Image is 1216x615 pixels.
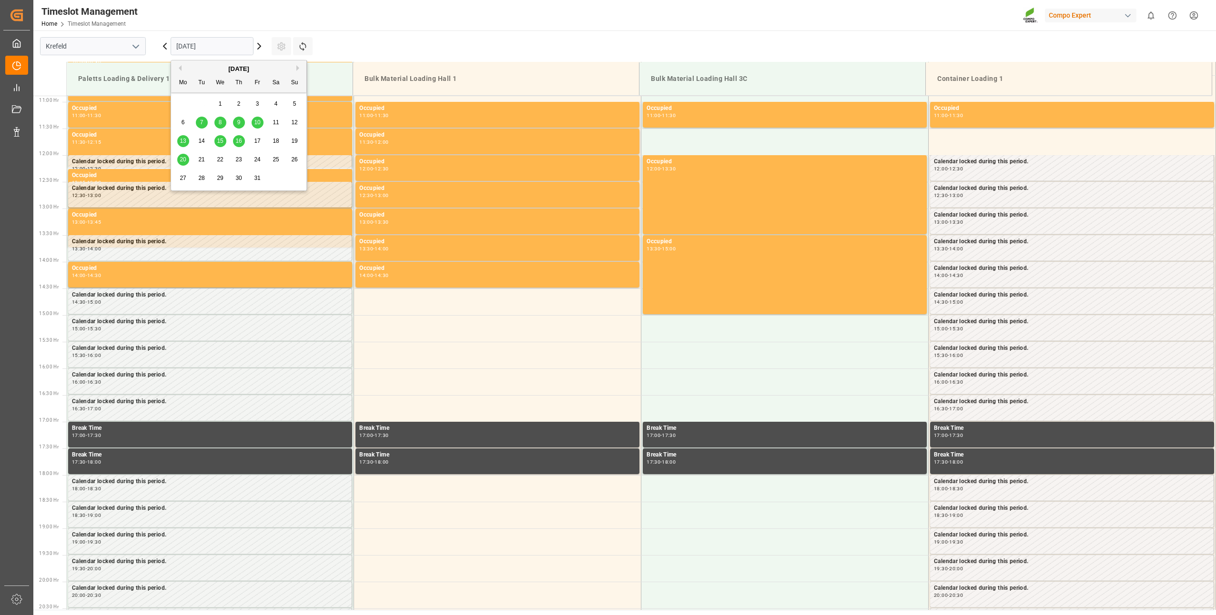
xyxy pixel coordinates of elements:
div: Choose Sunday, October 26th, 2025 [289,154,301,166]
span: 16 [235,138,242,144]
div: - [86,540,87,544]
div: Calendar locked during this period. [934,210,1210,220]
div: Choose Friday, October 31st, 2025 [252,172,263,184]
div: Calendar locked during this period. [72,237,348,247]
div: 16:00 [87,353,101,357]
div: Choose Sunday, October 5th, 2025 [289,98,301,110]
div: [DATE] [171,64,306,74]
span: 3 [256,100,259,107]
div: 13:00 [87,193,101,198]
div: Paletts Loading & Delivery 1 [74,70,345,88]
div: Choose Sunday, October 19th, 2025 [289,135,301,147]
span: 2 [237,100,241,107]
span: 13:30 Hr [39,231,59,236]
div: Choose Thursday, October 23rd, 2025 [233,154,245,166]
div: Choose Thursday, October 16th, 2025 [233,135,245,147]
span: 15 [217,138,223,144]
div: 17:00 [359,433,373,437]
div: - [86,247,87,251]
div: Occupied [72,104,348,113]
div: 17:00 [72,433,86,437]
span: 22 [217,156,223,163]
span: 8 [219,119,222,126]
span: 15:30 Hr [39,337,59,343]
div: 14:30 [934,300,948,304]
div: 15:00 [87,300,101,304]
div: - [86,113,87,118]
span: 9 [237,119,241,126]
div: Break Time [72,424,348,433]
div: 16:30 [72,407,86,411]
span: 31 [254,175,260,181]
div: 13:00 [359,220,373,224]
div: - [86,300,87,304]
span: 14:00 Hr [39,258,59,263]
span: 25 [273,156,279,163]
div: Calendar locked during this period. [934,264,1210,273]
div: Calendar locked during this period. [934,397,1210,407]
div: 12:00 [647,167,660,171]
div: Calendar locked during this period. [934,344,1210,353]
div: - [948,247,949,251]
span: 16:00 Hr [39,364,59,369]
div: 19:00 [934,540,948,544]
div: 16:00 [934,380,948,384]
div: 12:00 [72,167,86,171]
div: 12:30 [72,193,86,198]
div: Choose Tuesday, October 14th, 2025 [196,135,208,147]
span: 13:00 Hr [39,204,59,209]
span: 12:30 Hr [39,178,59,183]
div: Timeslot Management [41,4,138,19]
div: 16:00 [72,380,86,384]
div: 11:00 [359,113,373,118]
div: 14:30 [87,273,101,278]
div: Occupied [647,237,923,247]
div: - [86,407,87,411]
div: Choose Tuesday, October 7th, 2025 [196,117,208,129]
div: - [948,353,949,357]
span: 19 [291,138,297,144]
div: 14:00 [87,247,101,251]
div: Break Time [359,424,636,433]
div: 17:30 [87,433,101,437]
div: Calendar locked during this period. [72,157,348,167]
div: Occupied [359,157,636,167]
span: 12:00 Hr [39,151,59,156]
div: Occupied [72,210,348,220]
span: 14 [198,138,204,144]
div: 12:30 [87,167,101,171]
div: 14:00 [934,273,948,278]
div: 14:30 [949,273,963,278]
span: 6 [182,119,185,126]
div: - [948,513,949,517]
span: 17 [254,138,260,144]
div: 17:30 [934,460,948,464]
div: 12:30 [375,167,388,171]
input: Type to search/select [40,37,146,55]
span: 13 [180,138,186,144]
div: Choose Saturday, October 11th, 2025 [270,117,282,129]
div: 13:00 [87,180,101,185]
div: 15:00 [72,327,86,331]
div: - [948,220,949,224]
div: 16:00 [949,353,963,357]
div: 17:00 [87,407,101,411]
div: 13:00 [934,220,948,224]
div: Choose Wednesday, October 22nd, 2025 [214,154,226,166]
div: - [86,486,87,491]
div: Calendar locked during this period. [72,344,348,353]
span: 7 [200,119,203,126]
div: - [948,193,949,198]
div: 11:30 [72,140,86,144]
input: DD.MM.YYYY [171,37,253,55]
div: - [948,167,949,171]
div: - [948,433,949,437]
div: Calendar locked during this period. [72,477,348,486]
div: Occupied [934,104,1210,113]
div: Choose Wednesday, October 29th, 2025 [214,172,226,184]
div: Choose Saturday, October 18th, 2025 [270,135,282,147]
div: 13:30 [934,247,948,251]
div: Occupied [359,104,636,113]
span: 18:30 Hr [39,497,59,503]
div: Calendar locked during this period. [72,184,348,193]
